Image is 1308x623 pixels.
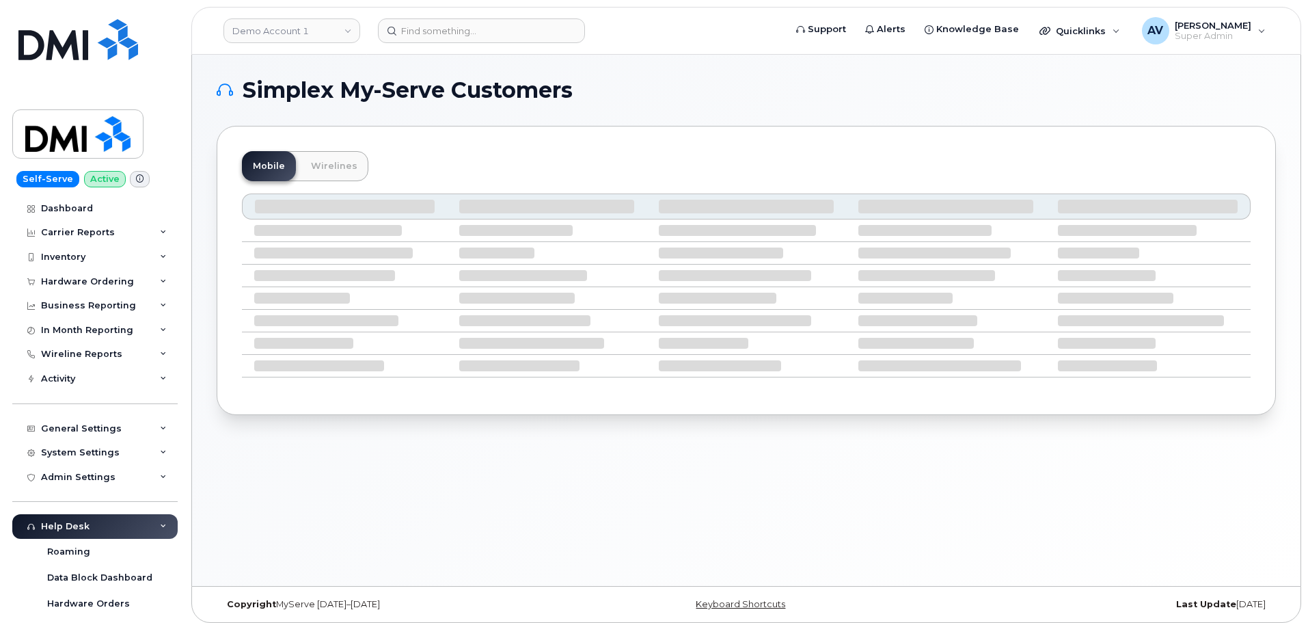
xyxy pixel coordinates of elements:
[242,151,296,181] a: Mobile
[1176,599,1236,609] strong: Last Update
[923,599,1276,610] div: [DATE]
[217,599,570,610] div: MyServe [DATE]–[DATE]
[227,599,276,609] strong: Copyright
[696,599,785,609] a: Keyboard Shortcuts
[243,80,573,101] span: Simplex My-Serve Customers
[300,151,368,181] a: Wirelines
